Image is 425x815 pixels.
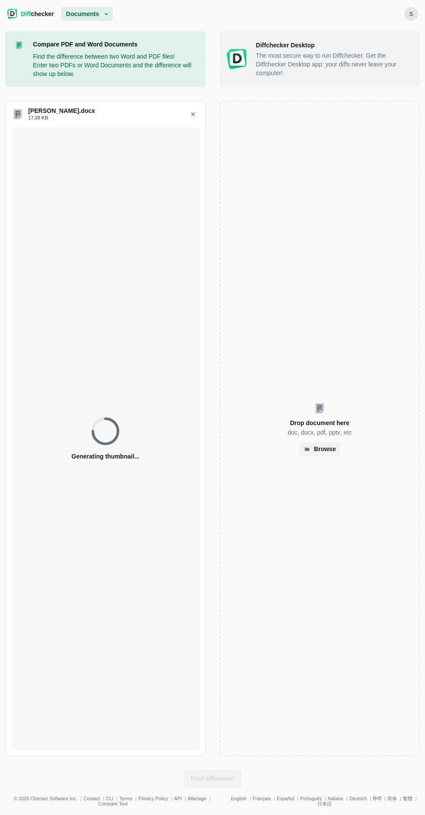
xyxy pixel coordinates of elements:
[387,796,397,801] a: 简体
[328,796,343,801] a: Italiano
[349,796,366,801] a: Deutsch
[33,40,197,49] h1: Compare PDF and Word Documents
[83,796,100,801] a: Contact
[299,442,340,456] div: Browse
[7,7,54,21] a: Diffchecker
[404,7,418,21] button: S
[174,796,182,801] a: API
[256,51,413,77] span: The most secure way to run Diffchecker. Get the Diffchecker Desktop app: your diffs never leave y...
[138,796,168,801] a: Privacy Policy
[317,801,332,806] a: 日本語
[21,10,31,17] span: Diff
[231,796,246,801] a: English
[300,796,322,801] a: Português
[252,796,271,801] a: Français
[256,41,413,49] span: Diffchecker Desktop
[119,796,132,801] a: Terms
[189,774,236,783] span: Find difference
[188,796,206,801] a: iManage
[184,770,241,787] button: Find difference
[61,7,113,21] button: Documents
[7,9,17,19] img: Diffchecker logo
[219,31,420,87] a: Diffchecker Desktop iconDiffchecker Desktop The most secure way to run Diffchecker. Get the Diffc...
[28,106,183,115] div: swaroop.docx
[106,796,113,801] a: CLI
[226,49,247,69] img: Diffchecker Desktop icon
[98,801,127,806] a: Compare Text
[373,796,381,801] a: हिन्दी
[186,107,200,121] button: Remove swaroop.docx
[403,796,412,801] a: 繁體
[64,11,101,17] span: Documents
[33,52,197,61] p: Find the difference between two Word and PDF files!
[21,10,54,18] span: checker
[314,447,336,451] div: Browse
[277,796,294,801] a: Español
[33,61,197,78] p: Enter two PDFs or Word Documents and the difference will show up below.
[72,452,139,461] span: Generating thumbnail ...
[28,113,183,122] div: 17.28 KB
[13,796,83,801] li: © 2025 Checker Software Inc.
